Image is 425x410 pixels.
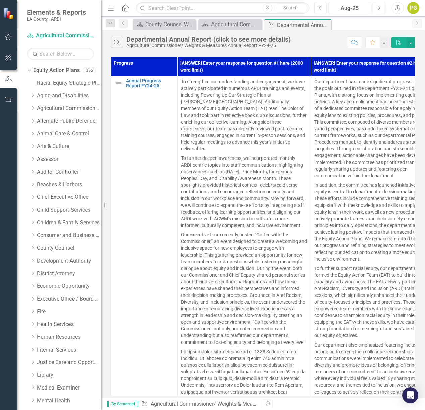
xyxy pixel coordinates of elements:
[37,143,101,150] a: Arts & Culture
[181,230,307,347] p: Our executive team recently hosted “Coffee with the Commissioner,” an event designed to create a ...
[37,333,101,341] a: Human Resources
[107,401,138,407] span: By Scorecard
[331,4,369,12] div: Aug-25
[181,78,307,153] p: To strengthen our understanding and engagement, we have actively participated in numerous ARDI tr...
[126,43,291,48] div: Agricultural Commissioner/ Weights & Measures Annual Report FY24-25
[37,371,101,379] a: Library
[136,2,309,14] input: Search ClearPoint...
[37,117,101,125] a: Alternate Public Defender
[274,3,308,13] button: Search
[181,153,307,230] p: To further deepen awareness, we incorporated monthly ARDI-centric topics into staff communication...
[37,397,101,405] a: Mental Health
[126,36,291,43] div: Departmental Annual Report (click to see more details)
[37,257,101,265] a: Development Authority
[200,20,260,29] a: Agricultural Commissioner/ Weights & Measures Welcome Page
[3,8,15,19] img: ClearPoint Strategy
[407,2,419,14] button: PG
[37,92,101,100] a: Aging and Disabilities
[27,32,94,40] a: Agricultural Commissioner/ Weights & Measures Annual Report FY24-25
[37,346,101,354] a: Internal Services
[37,206,101,214] a: Child Support Services
[37,79,101,87] a: Racial Equity Strategic Plan
[145,20,194,29] div: County Counsel Welcome Page
[37,270,101,278] a: District Attorney
[33,66,80,74] a: Equity Action Plans
[37,130,101,138] a: Animal Care & Control
[114,79,123,87] img: Not Defined
[37,181,101,189] a: Beaches & Harbors
[83,67,96,73] div: 355
[27,8,86,16] span: Elements & Reports
[37,155,101,163] a: Assessor
[37,308,101,316] a: Fire
[37,244,101,252] a: County Counsel
[37,321,101,328] a: Health Services
[134,20,194,29] a: County Counsel Welcome Page
[402,387,418,403] div: Open Intercom Messenger
[141,400,258,408] div: » »
[211,20,260,29] div: Agricultural Commissioner/ Weights & Measures Welcome Page
[27,48,94,60] input: Search Below...
[151,401,322,407] a: Agricultural Commissioner/ Weights & Measures Annual Report FY24-25
[283,5,298,10] span: Search
[37,384,101,392] a: Medical Examiner
[37,168,101,176] a: Auditor-Controller
[37,282,101,290] a: Economic Opportunity
[37,105,101,112] a: Agricultural Commissioner/ Weights & Measures
[277,21,330,29] div: Departmental Annual Report (click to see more details)
[37,232,101,239] a: Consumer and Business Affairs
[328,2,371,14] button: Aug-25
[126,78,174,89] a: Annual Progress Report FY24-25
[27,16,86,22] small: LA County - ARDI
[37,359,101,366] a: Justice Care and Opportunity
[37,219,101,227] a: Children & Family Services
[37,295,101,303] a: Executive Office / Board of Supervisors
[37,193,101,201] a: Chief Executive Office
